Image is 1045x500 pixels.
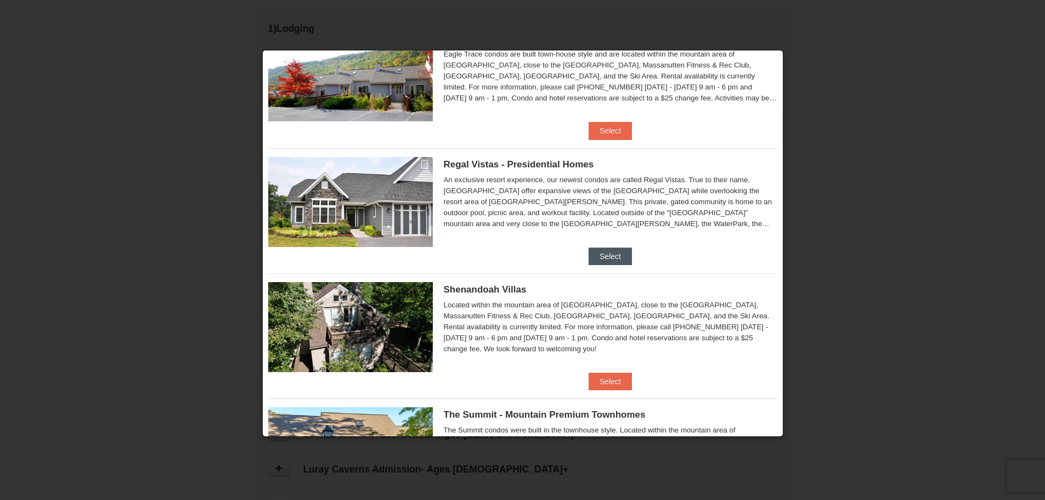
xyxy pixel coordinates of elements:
div: Eagle Trace condos are built town-house style and are located within the mountain area of [GEOGRA... [444,49,777,104]
button: Select [589,122,632,139]
img: 19218991-1-902409a9.jpg [268,157,433,247]
button: Select [589,373,632,390]
span: Regal Vistas - Presidential Homes [444,159,594,170]
div: An exclusive resort experience, our newest condos are called Regal Vistas. True to their name, [G... [444,175,777,229]
img: 19219034-1-0eee7e00.jpg [268,407,433,497]
img: 19219019-2-e70bf45f.jpg [268,282,433,372]
span: The Summit - Mountain Premium Townhomes [444,409,646,420]
div: The Summit condos were built in the townhouse style. Located within the mountain area of [GEOGRAP... [444,425,777,480]
button: Select [589,248,632,265]
div: Located within the mountain area of [GEOGRAPHIC_DATA], close to the [GEOGRAPHIC_DATA], Massanutte... [444,300,777,355]
span: Shenandoah Villas [444,284,527,295]
img: 19218983-1-9b289e55.jpg [268,31,433,121]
